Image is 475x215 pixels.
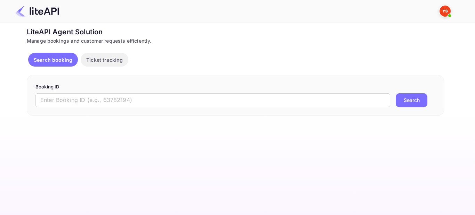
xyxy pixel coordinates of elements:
[34,56,72,63] p: Search booking
[86,56,123,63] p: Ticket tracking
[15,6,59,17] img: LiteAPI Logo
[27,27,444,37] div: LiteAPI Agent Solution
[440,6,451,17] img: Yandex Support
[35,93,390,107] input: Enter Booking ID (e.g., 63782194)
[27,37,444,44] div: Manage bookings and customer requests efficiently.
[35,84,435,91] p: Booking ID
[396,93,427,107] button: Search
